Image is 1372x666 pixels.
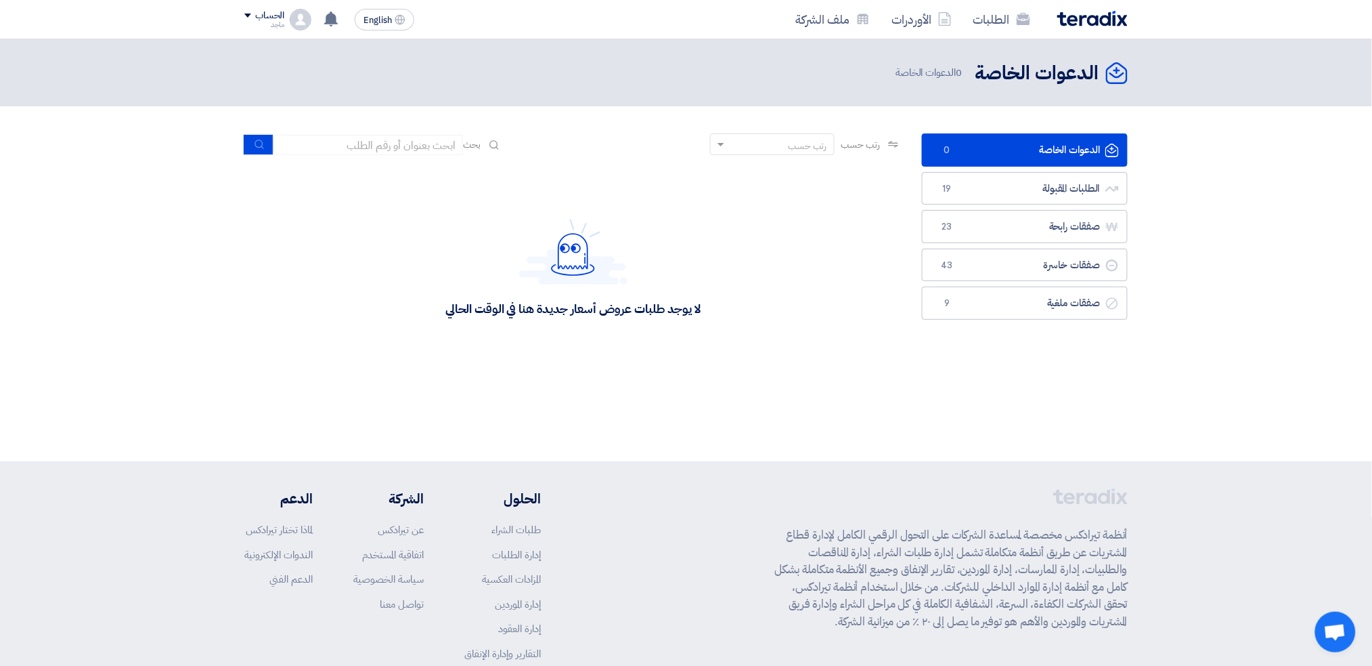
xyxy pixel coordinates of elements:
[363,16,392,25] span: English
[939,182,955,196] span: 19
[495,597,541,612] a: إدارة الموردين
[1315,612,1356,652] a: Open chat
[290,9,311,30] img: profile_test.png
[246,522,313,537] a: لماذا تختار تيرادكس
[244,488,313,509] li: الدعم
[774,526,1128,630] p: أنظمة تيرادكس مخصصة لمساعدة الشركات على التحول الرقمي الكامل لإدارة قطاع المشتريات عن طريق أنظمة ...
[353,488,424,509] li: الشركة
[939,220,955,234] span: 23
[482,572,541,587] a: المزادات العكسية
[881,3,962,35] a: الأوردرات
[922,210,1128,243] a: صفقات رابحة23
[380,597,424,612] a: تواصل معنا
[273,135,463,155] input: ابحث بعنوان أو رقم الطلب
[463,138,481,152] span: بحث
[788,139,827,153] div: رتب حسب
[922,287,1128,320] a: صفقات ملغية9
[841,138,880,152] span: رتب حسب
[491,522,541,537] a: طلبات الشراء
[956,65,962,80] span: 0
[244,21,284,28] div: ماجد
[784,3,881,35] a: ملف الشركة
[939,144,955,157] span: 0
[498,621,541,636] a: إدارة العقود
[895,65,965,81] span: الدعوات الخاصة
[378,522,424,537] a: عن تيرادكس
[519,219,627,285] img: Hello
[1057,11,1128,26] img: Teradix logo
[353,572,424,587] a: سياسة الخصوصية
[975,60,1099,87] h2: الدعوات الخاصة
[939,297,955,310] span: 9
[922,133,1128,167] a: الدعوات الخاصة0
[922,249,1128,282] a: صفقات خاسرة43
[244,547,313,562] a: الندوات الإلكترونية
[355,9,414,30] button: English
[464,488,541,509] li: الحلول
[269,572,313,587] a: الدعم الفني
[464,646,541,661] a: التقارير وإدارة الإنفاق
[492,547,541,562] a: إدارة الطلبات
[922,172,1128,205] a: الطلبات المقبولة19
[362,547,424,562] a: اتفاقية المستخدم
[255,10,284,22] div: الحساب
[445,301,701,316] div: لا يوجد طلبات عروض أسعار جديدة هنا في الوقت الحالي
[939,259,955,272] span: 43
[962,3,1041,35] a: الطلبات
